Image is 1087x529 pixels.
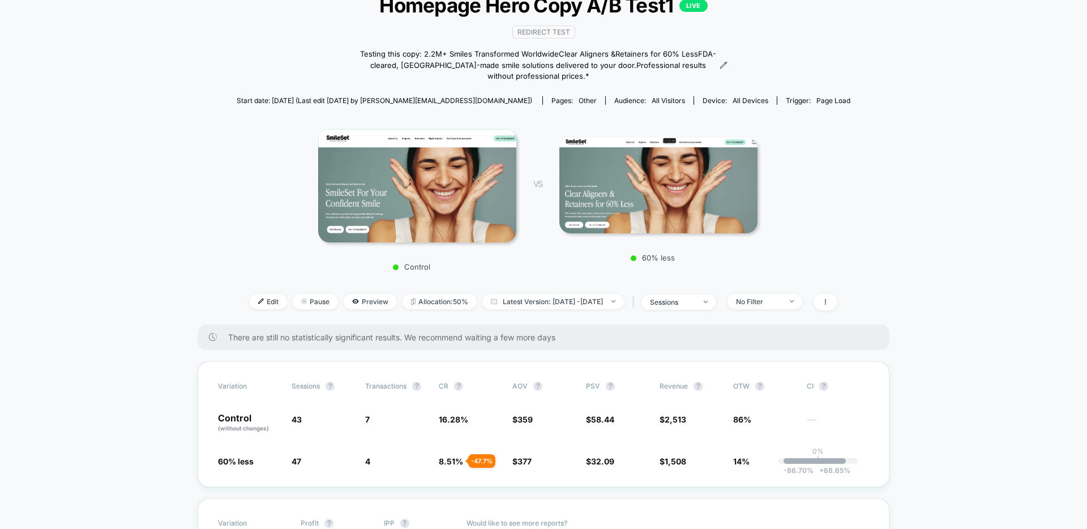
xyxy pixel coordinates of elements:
span: 68.65 % [814,466,850,475]
span: Variation [218,519,280,528]
span: PSV [586,382,600,390]
span: 86% [733,415,751,424]
span: IPP [384,519,395,527]
button: ? [326,382,335,391]
span: Pause [293,294,338,309]
button: ? [694,382,703,391]
span: Variation [218,382,280,391]
img: calendar [491,298,497,304]
span: CR [439,382,448,390]
span: CI [807,382,869,391]
div: sessions [650,298,695,306]
span: Preview [344,294,397,309]
img: Control main [318,129,516,242]
span: 7 [365,415,370,424]
span: 32.09 [591,457,614,466]
span: Redirect Test [512,25,575,39]
span: Page Load [816,96,850,105]
span: 1,508 [665,457,686,466]
img: end [301,298,307,304]
button: ? [454,382,463,391]
img: 60% less main [559,138,758,233]
span: Revenue [660,382,688,390]
button: ? [400,519,409,528]
span: Edit [250,294,287,309]
span: 43 [292,415,302,424]
span: $ [512,415,533,424]
span: 359 [517,415,533,424]
span: 2,513 [665,415,686,424]
span: Testing this copy: 2.2M+ Smiles Transformed WorldwideClear Aligners &Retainers for 60% LessFDA-cl... [360,49,717,82]
button: ? [412,382,421,391]
span: AOV [512,382,528,390]
span: 377 [517,457,532,466]
span: 58.44 [591,415,614,424]
span: $ [512,457,532,466]
p: Would like to see more reports? [467,519,869,527]
span: Sessions [292,382,320,390]
button: ? [533,382,542,391]
div: Trigger: [786,96,850,105]
p: 60% less [554,253,752,262]
span: Profit [301,519,319,527]
span: -86.70 % [784,466,814,475]
button: ? [324,519,333,528]
span: (without changes) [218,425,269,432]
span: $ [586,457,614,466]
div: Audience: [614,96,685,105]
span: 60% less [218,457,254,466]
button: ? [819,382,828,391]
span: $ [660,457,686,466]
img: end [611,300,615,302]
img: end [790,300,794,302]
span: Latest Version: [DATE] - [DATE] [482,294,624,309]
p: Control [218,413,280,433]
span: Device: [694,96,777,105]
span: All Visitors [652,96,685,105]
button: ? [606,382,615,391]
span: other [579,96,597,105]
span: 16.28 % [439,415,468,424]
img: edit [258,298,264,304]
span: + [819,466,824,475]
p: 0% [812,447,824,455]
span: --- [807,416,869,433]
div: No Filter [736,297,781,306]
span: There are still no statistically significant results. We recommend waiting a few more days [228,332,867,342]
span: $ [660,415,686,424]
span: OTW [733,382,795,391]
img: end [704,301,708,303]
span: VS [533,179,542,189]
span: 8.51 % [439,457,463,466]
span: 47 [292,457,301,466]
span: all devices [733,96,768,105]
span: 4 [365,457,370,466]
span: Transactions [365,382,406,390]
p: | [817,455,819,464]
span: $ [586,415,614,424]
span: Start date: [DATE] (Last edit [DATE] by [PERSON_NAME][EMAIL_ADDRESS][DOMAIN_NAME]) [237,96,532,105]
div: Pages: [551,96,597,105]
p: Control [313,262,511,271]
img: rebalance [411,298,416,305]
span: Allocation: 50% [403,294,477,309]
span: | [630,294,641,310]
span: 14% [733,457,750,466]
button: ? [755,382,764,391]
div: - 47.7 % [468,454,495,468]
